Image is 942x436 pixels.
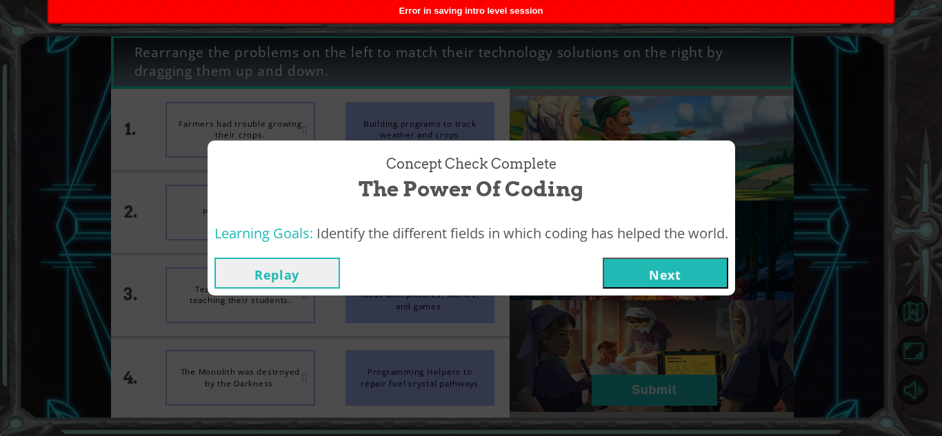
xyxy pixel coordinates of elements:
span: The Power of Coding [359,174,583,204]
span: Concept Check Complete [386,154,557,174]
button: Replay [214,258,340,289]
span: Identify the different fields in which coding has helped the world. [317,224,728,242]
button: Next [603,258,728,289]
span: Learning Goals: [214,224,313,242]
span: Error in saving intro level session [399,6,543,16]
